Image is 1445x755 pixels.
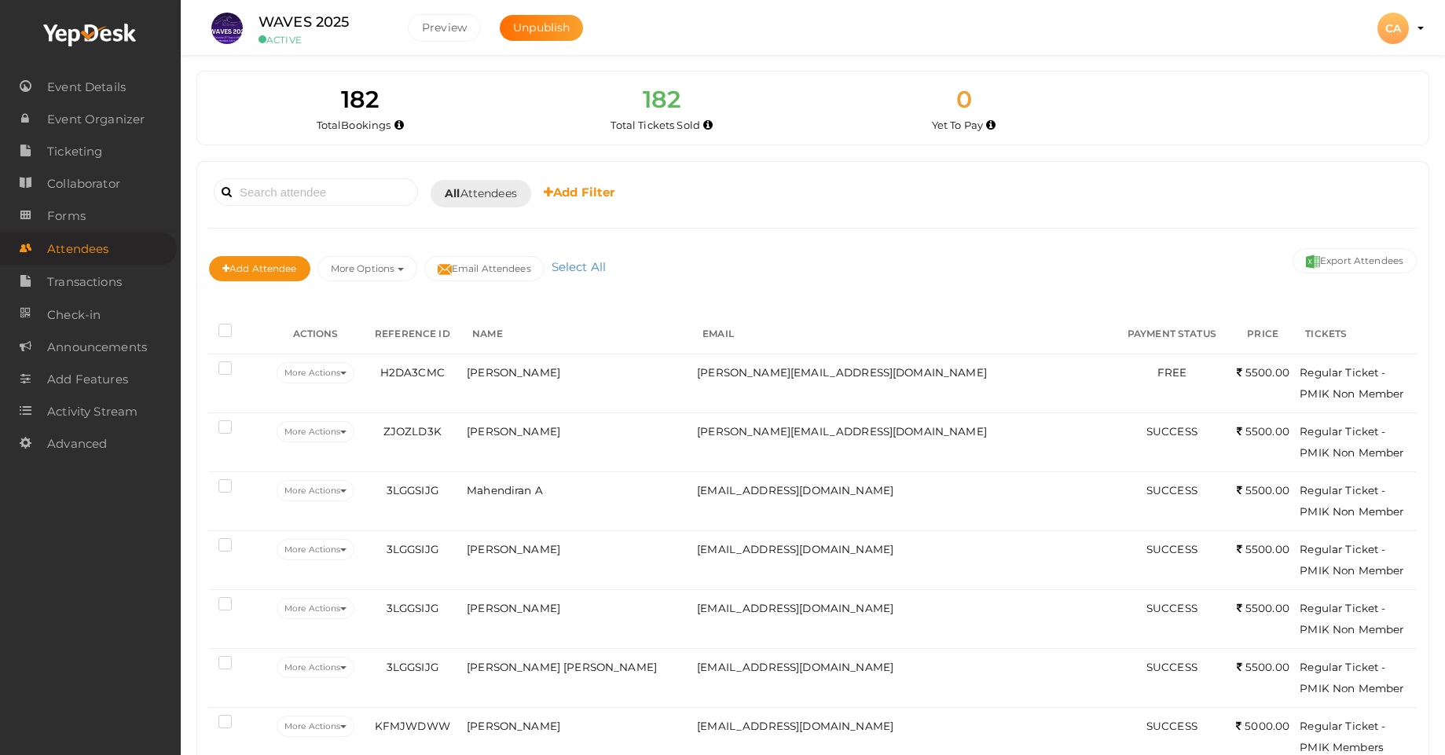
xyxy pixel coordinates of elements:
button: More Actions [277,362,354,383]
span: 3LGGSIJG [387,602,438,614]
button: Email Attendees [424,256,545,281]
b: All [445,186,460,200]
img: excel.svg [1306,255,1320,269]
button: Preview [408,14,481,42]
span: [PERSON_NAME][EMAIL_ADDRESS][DOMAIN_NAME] [697,425,987,438]
span: Transactions [47,266,122,298]
span: Event Details [47,71,126,103]
button: Add Attendee [209,256,310,281]
span: [PERSON_NAME] [467,425,560,438]
span: 182 [643,85,680,114]
span: Yet To Pay [932,119,983,131]
th: EMAIL [693,315,1113,354]
button: More Actions [277,598,354,619]
span: 3LGGSIJG [387,484,438,497]
span: Regular Ticket - PMIK Non Member [1300,484,1403,518]
span: Bookings [341,119,391,131]
span: SUCCESS [1146,661,1197,673]
span: 0 [956,85,972,114]
span: H2DA3CMC [380,366,445,379]
a: Select All [548,259,610,274]
span: Ticketing [47,136,102,167]
button: More Actions [277,716,354,737]
span: [PERSON_NAME] [467,366,560,379]
span: 5500.00 [1237,425,1289,438]
i: Total number of tickets sold [703,121,713,130]
button: Unpublish [500,15,583,41]
span: [PERSON_NAME] [467,543,560,555]
span: Regular Ticket - PMIK Non Member [1300,425,1403,459]
span: [EMAIL_ADDRESS][DOMAIN_NAME] [697,484,893,497]
button: More Actions [277,480,354,501]
span: SUCCESS [1146,425,1197,438]
span: Mahendiran A [467,484,543,497]
span: Advanced [47,428,107,460]
span: Event Organizer [47,104,145,135]
span: Regular Ticket - PMIK Non Member [1300,661,1403,695]
span: Activity Stream [47,396,138,427]
img: S4WQAGVX_small.jpeg [211,13,243,44]
span: SUCCESS [1146,720,1197,732]
button: More Actions [277,421,354,442]
label: WAVES 2025 [259,11,349,34]
span: [EMAIL_ADDRESS][DOMAIN_NAME] [697,661,893,673]
img: mail-filled.svg [438,262,452,277]
span: 5500.00 [1237,543,1289,555]
span: Attendees [47,233,108,265]
span: Regular Ticket - PMIK Non Member [1300,366,1403,400]
span: SUCCESS [1146,543,1197,555]
span: [PERSON_NAME][EMAIL_ADDRESS][DOMAIN_NAME] [697,366,987,379]
span: Total [317,119,391,131]
span: 5500.00 [1237,484,1289,497]
div: CA [1377,13,1409,44]
span: [EMAIL_ADDRESS][DOMAIN_NAME] [697,543,893,555]
button: More Actions [277,657,354,678]
input: Search attendee [214,178,418,206]
span: ZJOZLD3K [383,425,442,438]
span: KFMJWDWW [375,720,450,732]
span: 3LGGSIJG [387,543,438,555]
span: 5000.00 [1236,720,1289,732]
th: NAME [463,315,693,354]
span: Forms [47,200,86,232]
span: Regular Ticket - PMIK Members [1300,720,1385,753]
span: [EMAIL_ADDRESS][DOMAIN_NAME] [697,720,893,732]
span: [PERSON_NAME] [467,720,560,732]
span: Regular Ticket - PMIK Non Member [1300,543,1403,577]
span: Collaborator [47,168,120,200]
span: 3LGGSIJG [387,661,438,673]
span: Announcements [47,332,147,363]
span: Add Features [47,364,128,395]
span: Attendees [445,185,517,202]
span: 182 [341,85,379,114]
span: Check-in [47,299,101,331]
span: SUCCESS [1146,602,1197,614]
span: Regular Ticket - PMIK Non Member [1300,602,1403,636]
button: More Options [317,256,417,281]
span: REFERENCE ID [375,328,450,339]
th: PAYMENT STATUS [1114,315,1230,354]
i: Total number of bookings [394,121,404,130]
span: [PERSON_NAME] [PERSON_NAME] [467,661,657,673]
th: TICKETS [1296,315,1417,354]
th: PRICE [1230,315,1296,354]
span: [EMAIL_ADDRESS][DOMAIN_NAME] [697,602,893,614]
th: ACTIONS [270,315,362,354]
profile-pic: CA [1377,21,1409,35]
button: CA [1373,12,1414,45]
span: FREE [1157,366,1187,379]
span: SUCCESS [1146,484,1197,497]
b: Add Filter [544,185,615,200]
span: 5500.00 [1237,661,1289,673]
span: 5500.00 [1237,366,1289,379]
span: [PERSON_NAME] [467,602,560,614]
button: More Actions [277,539,354,560]
button: Export Attendees [1293,248,1417,273]
span: Unpublish [513,20,570,35]
i: Accepted and yet to make payment [986,121,996,130]
span: 5500.00 [1237,602,1289,614]
small: ACTIVE [259,34,384,46]
span: Total Tickets Sold [611,119,700,131]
